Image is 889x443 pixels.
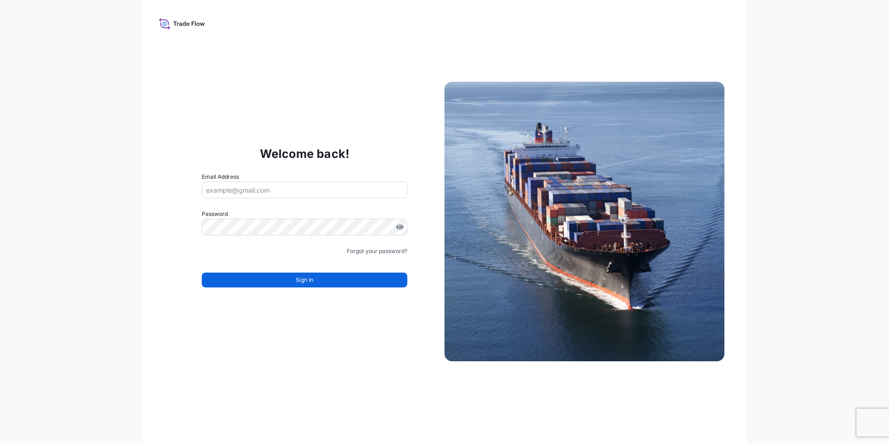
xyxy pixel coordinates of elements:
label: Email Address [202,172,239,182]
label: Password [202,209,407,219]
button: Show password [396,223,404,231]
img: Ship illustration [444,82,724,361]
button: Sign In [202,273,407,287]
p: Welcome back! [260,146,350,161]
span: Sign In [296,275,313,285]
a: Forgot your password? [347,247,407,256]
input: example@gmail.com [202,182,407,198]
